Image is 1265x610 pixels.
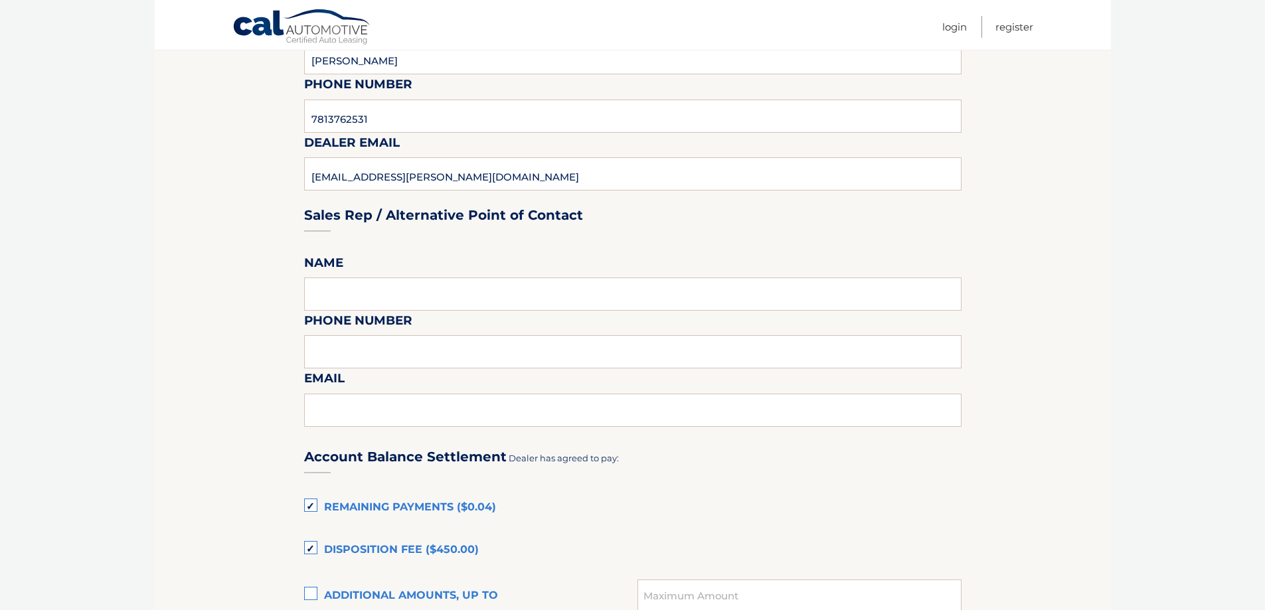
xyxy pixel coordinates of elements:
label: Additional amounts, up to [304,583,638,609]
label: Email [304,368,345,393]
label: Phone Number [304,311,412,335]
label: Name [304,253,343,277]
a: Login [942,16,967,38]
a: Register [995,16,1033,38]
label: Dealer Email [304,133,400,157]
label: Phone Number [304,74,412,99]
h3: Account Balance Settlement [304,449,507,465]
a: Cal Automotive [232,9,372,47]
label: Disposition Fee ($450.00) [304,537,962,564]
span: Dealer has agreed to pay: [509,453,619,463]
h3: Sales Rep / Alternative Point of Contact [304,207,583,224]
label: Remaining Payments ($0.04) [304,495,962,521]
